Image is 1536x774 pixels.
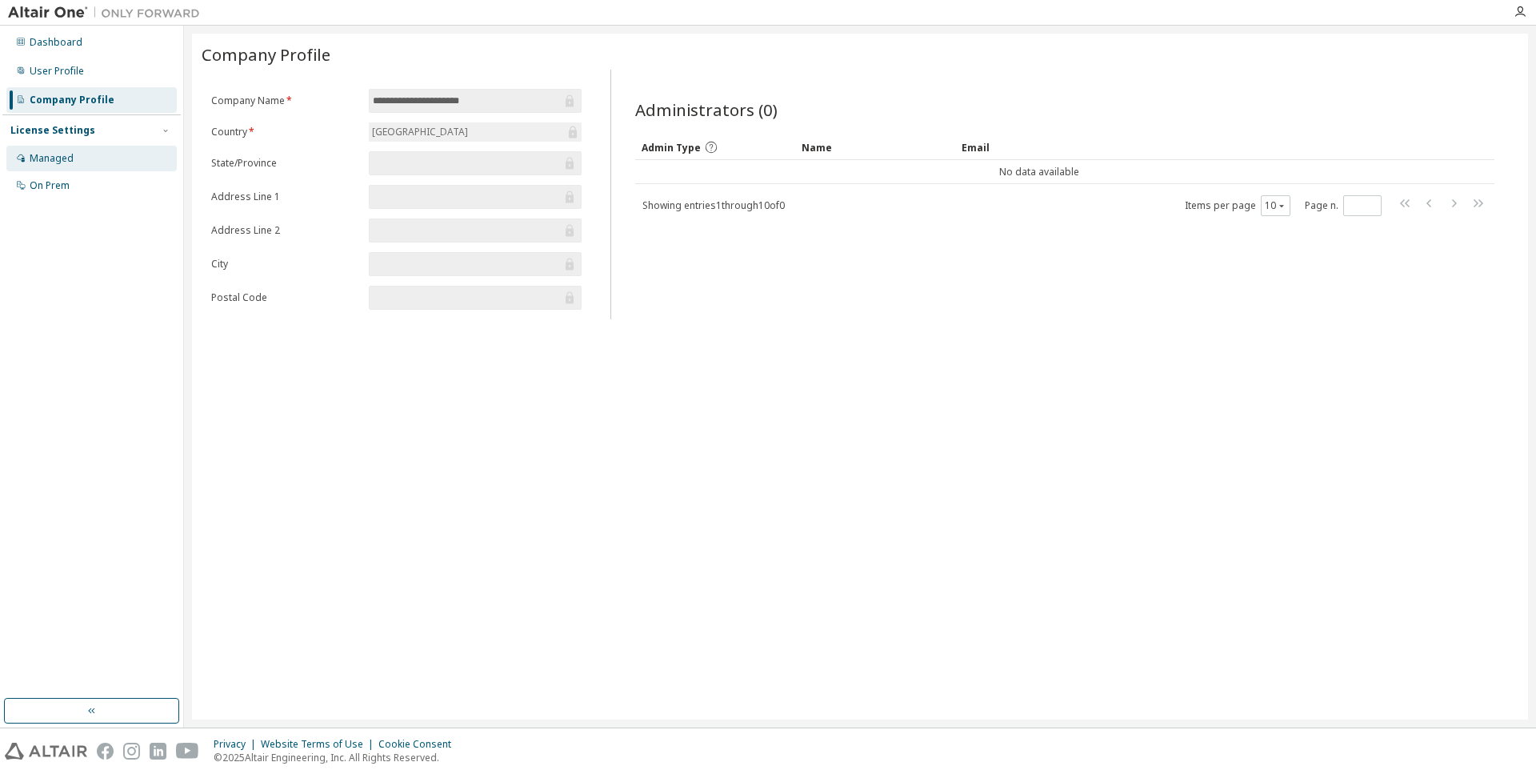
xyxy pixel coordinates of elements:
[123,743,140,760] img: instagram.svg
[635,160,1443,184] td: No data available
[214,751,461,764] p: © 2025 Altair Engineering, Inc. All Rights Reserved.
[150,743,166,760] img: linkedin.svg
[1185,195,1290,216] span: Items per page
[202,43,330,66] span: Company Profile
[211,126,359,138] label: Country
[962,134,1109,160] div: Email
[30,36,82,49] div: Dashboard
[5,743,87,760] img: altair_logo.svg
[30,179,70,192] div: On Prem
[211,94,359,107] label: Company Name
[30,152,74,165] div: Managed
[176,743,199,760] img: youtube.svg
[214,738,261,751] div: Privacy
[211,190,359,203] label: Address Line 1
[97,743,114,760] img: facebook.svg
[211,224,359,237] label: Address Line 2
[802,134,949,160] div: Name
[369,122,582,142] div: [GEOGRAPHIC_DATA]
[261,738,378,751] div: Website Terms of Use
[635,98,778,121] span: Administrators (0)
[30,94,114,106] div: Company Profile
[1265,199,1286,212] button: 10
[642,199,785,212] span: Showing entries 1 through 10 of 0
[211,291,359,304] label: Postal Code
[1305,195,1382,216] span: Page n.
[211,157,359,170] label: State/Province
[10,124,95,137] div: License Settings
[30,65,84,78] div: User Profile
[370,123,470,141] div: [GEOGRAPHIC_DATA]
[8,5,208,21] img: Altair One
[378,738,461,751] div: Cookie Consent
[642,141,701,154] span: Admin Type
[211,258,359,271] label: City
